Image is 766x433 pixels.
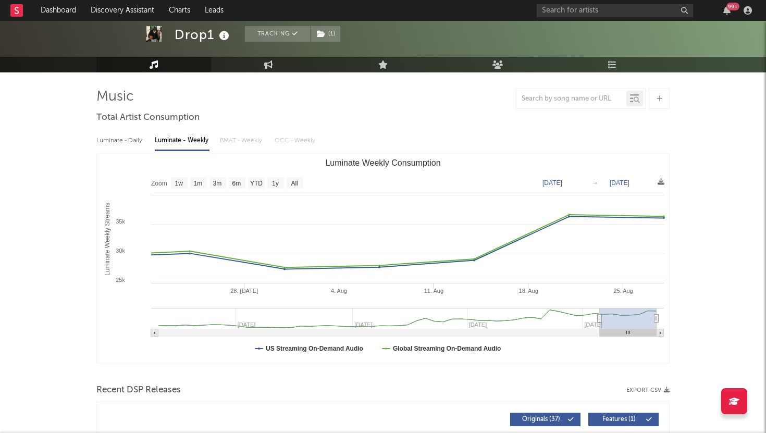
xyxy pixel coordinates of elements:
text: Luminate Weekly Streams [104,203,111,276]
text: 4. Aug [331,288,347,294]
text: 3m [213,180,222,187]
text: All [291,180,298,187]
input: Search by song name or URL [516,95,626,103]
text: 28. [DATE] [230,288,258,294]
div: Luminate - Weekly [155,132,209,150]
text: 18. Aug [519,288,538,294]
text: 1w [175,180,183,187]
text: Global Streaming On-Demand Audio [393,345,501,352]
text: Zoom [151,180,167,187]
text: 6m [232,180,241,187]
text: 1y [272,180,279,187]
text: [DATE] [542,179,562,187]
button: 99+ [723,6,731,15]
text: YTD [250,180,263,187]
div: Luminate - Daily [96,132,144,150]
text: [DATE] [610,179,629,187]
input: Search for artists [537,4,693,17]
text: → [592,179,598,187]
button: Originals(37) [510,413,580,426]
button: Export CSV [626,387,670,393]
span: ( 1 ) [310,26,341,42]
span: Originals ( 37 ) [517,416,565,423]
text: Luminate Weekly Consumption [325,158,440,167]
span: Recent DSP Releases [96,384,181,397]
svg: Luminate Weekly Consumption [97,154,669,363]
text: US Streaming On-Demand Audio [266,345,363,352]
text: 25. Aug [613,288,633,294]
text: 1m [194,180,203,187]
span: Total Artist Consumption [96,112,200,124]
div: 99 + [726,3,739,10]
text: 35k [116,218,125,225]
button: (1) [311,26,340,42]
button: Features(1) [588,413,659,426]
text: 30k [116,248,125,254]
span: Features ( 1 ) [595,416,643,423]
text: 11. Aug [424,288,443,294]
text: 25k [116,277,125,283]
div: Drop1 [175,26,232,43]
button: Tracking [245,26,310,42]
